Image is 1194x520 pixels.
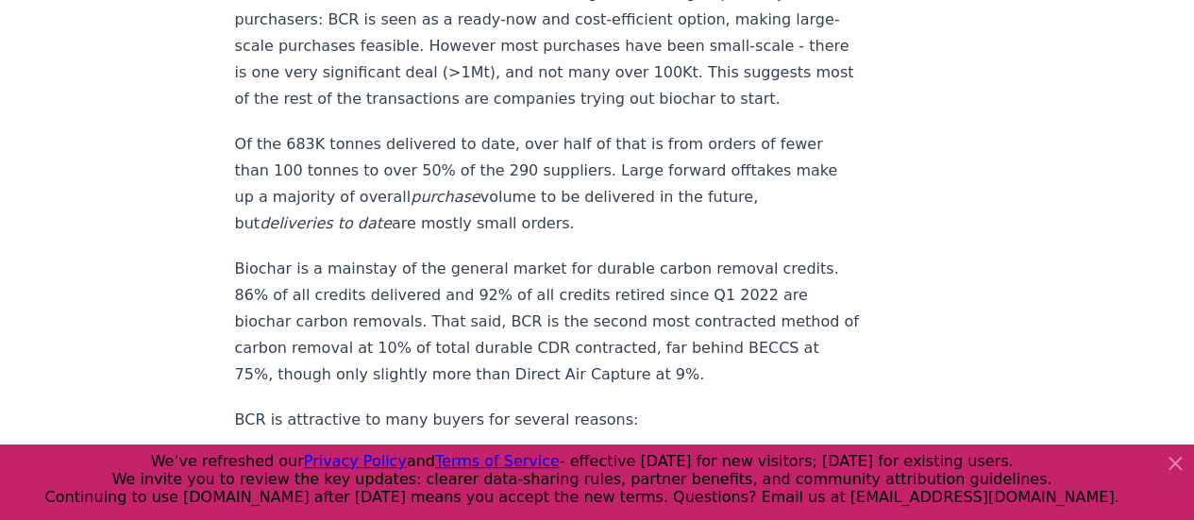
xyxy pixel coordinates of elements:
em: to date [338,214,392,232]
em: purchase [411,188,479,206]
p: Biochar is a mainstay of the general market for durable carbon removal credits. 86% of all credit... [235,256,860,388]
em: deliveries [260,214,332,232]
p: BCR is attractive to many buyers for several reasons: [235,407,860,433]
p: Of the 683K tonnes delivered to date, over half of that is from orders of fewer than 100 tonnes t... [235,131,860,237]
